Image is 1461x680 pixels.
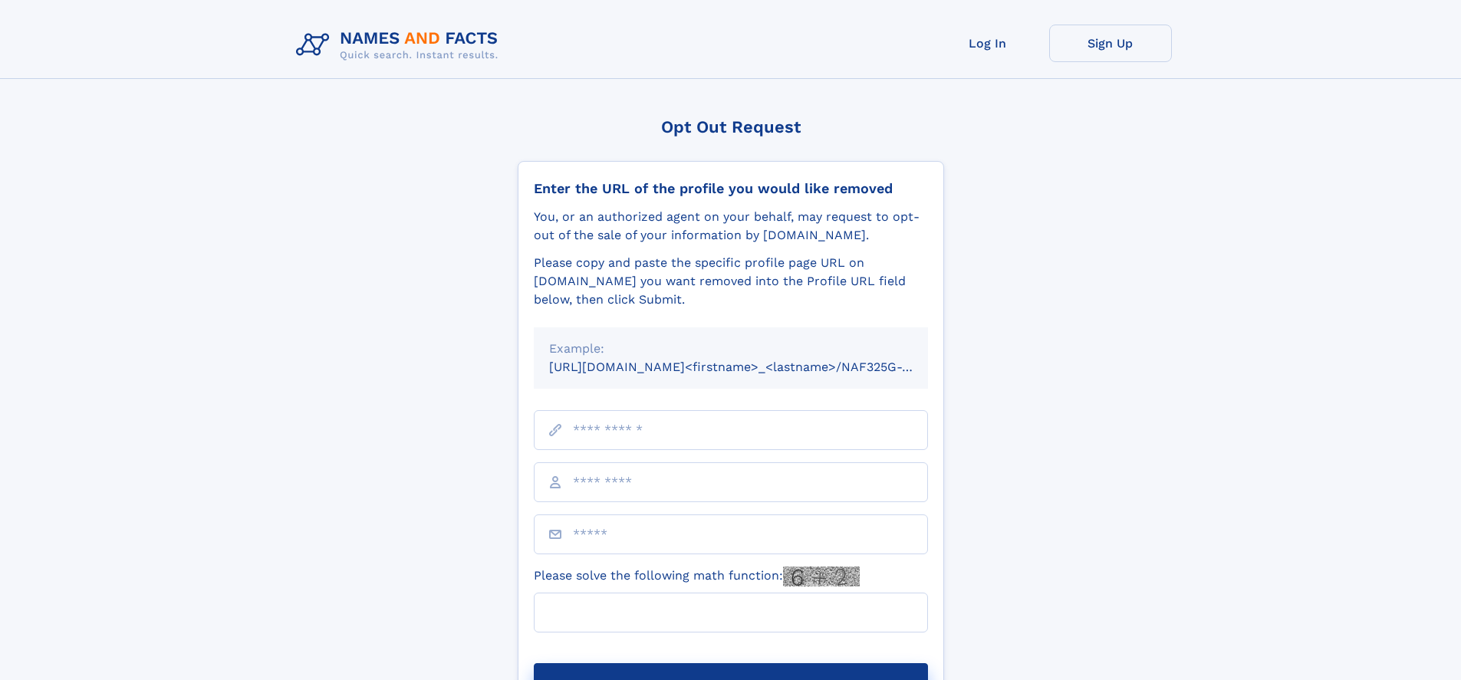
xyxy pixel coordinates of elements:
[290,25,511,66] img: Logo Names and Facts
[1049,25,1172,62] a: Sign Up
[534,254,928,309] div: Please copy and paste the specific profile page URL on [DOMAIN_NAME] you want removed into the Pr...
[518,117,944,136] div: Opt Out Request
[549,340,913,358] div: Example:
[926,25,1049,62] a: Log In
[534,208,928,245] div: You, or an authorized agent on your behalf, may request to opt-out of the sale of your informatio...
[549,360,957,374] small: [URL][DOMAIN_NAME]<firstname>_<lastname>/NAF325G-xxxxxxxx
[534,180,928,197] div: Enter the URL of the profile you would like removed
[534,567,860,586] label: Please solve the following math function:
